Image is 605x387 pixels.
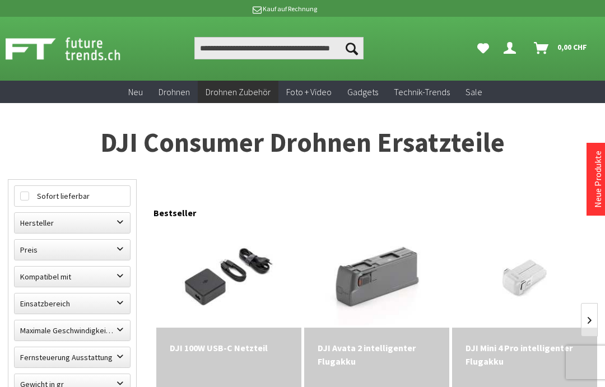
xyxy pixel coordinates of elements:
h1: DJI Consumer Drohnen Ersatzteile [8,129,597,157]
span: Technik-Trends [394,86,450,97]
a: DJI Mini 4 Pro intelligenter Flugakku 79,90 CHF In den Warenkorb [466,341,584,368]
span: Neu [128,86,143,97]
a: Drohnen Zubehör [198,81,278,104]
div: Bestseller [153,196,597,224]
label: Fernsteuerung Ausstattung [15,347,130,367]
label: Maximale Geschwindigkeit in km/h [15,320,130,341]
label: Hersteller [15,213,130,233]
a: Technik-Trends [386,81,458,104]
a: Sale [458,81,490,104]
a: Neu [120,81,151,104]
a: Neue Produkte [592,151,603,208]
img: DJI 100W USB-C Netzteil [156,229,301,325]
span: Foto + Video [286,86,332,97]
div: DJI 100W USB-C Netzteil [170,341,288,355]
span: Gadgets [347,86,378,97]
a: Drohnen [151,81,198,104]
img: DJI Mini 4 Pro intelligenter Flugakku [462,227,588,328]
span: 0,00 CHF [557,38,587,56]
img: DJI Avata 2 intelligenter Flugakku [304,229,449,325]
input: Produkt, Marke, Kategorie, EAN, Artikelnummer… [194,37,364,59]
a: DJI Avata 2 intelligenter Flugakku 124,90 CHF In den Warenkorb [318,341,436,368]
a: Dein Konto [499,37,525,59]
span: Drohnen [159,86,190,97]
span: Drohnen Zubehör [206,86,271,97]
label: Preis [15,240,130,260]
label: Einsatzbereich [15,293,130,314]
a: Meine Favoriten [472,37,495,59]
img: Shop Futuretrends - zur Startseite wechseln [6,35,145,63]
a: Foto + Video [278,81,339,104]
label: Kompatibel mit [15,267,130,287]
span: Sale [466,86,482,97]
div: DJI Avata 2 intelligenter Flugakku [318,341,436,368]
label: Sofort lieferbar [15,186,130,206]
button: Suchen [340,37,364,59]
a: DJI 100W USB-C Netzteil 57,00 CHF In den Warenkorb [170,341,288,355]
a: Warenkorb [529,37,593,59]
div: DJI Mini 4 Pro intelligenter Flugakku [466,341,584,368]
a: Gadgets [339,81,386,104]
